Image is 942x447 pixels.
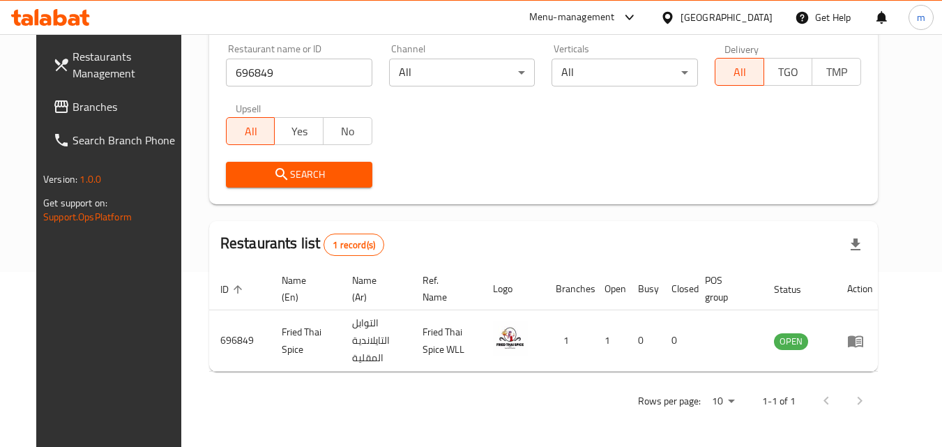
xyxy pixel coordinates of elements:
a: Branches [42,90,194,123]
span: Name (En) [282,272,324,305]
span: Ref. Name [423,272,465,305]
td: Fried Thai Spice WLL [411,310,482,372]
h2: Restaurants list [220,233,384,256]
td: 1 [593,310,627,372]
button: TGO [764,58,813,86]
button: All [226,117,275,145]
a: Restaurants Management [42,40,194,90]
span: Version: [43,170,77,188]
input: Search for restaurant name or ID.. [226,59,372,86]
span: Status [774,281,819,298]
span: Name (Ar) [352,272,395,305]
span: All [232,121,270,142]
label: Upsell [236,103,261,113]
span: Search [237,166,361,183]
span: 1.0.0 [79,170,101,188]
span: All [721,62,759,82]
div: All [552,59,698,86]
td: 696849 [209,310,271,372]
div: Total records count [324,234,384,256]
td: 0 [660,310,694,372]
td: 1 [545,310,593,372]
span: POS group [705,272,746,305]
p: 1-1 of 1 [762,393,796,410]
span: Yes [280,121,318,142]
a: Support.OpsPlatform [43,208,132,226]
div: Menu-management [529,9,615,26]
span: TMP [818,62,856,82]
span: TGO [770,62,807,82]
span: ID [220,281,247,298]
div: Export file [839,228,872,262]
button: All [715,58,764,86]
a: Search Branch Phone [42,123,194,157]
span: No [329,121,367,142]
span: Get support on: [43,194,107,212]
span: Search Branch Phone [73,132,183,149]
th: Logo [482,268,545,310]
td: Fried Thai Spice [271,310,341,372]
span: m [917,10,925,25]
button: Search [226,162,372,188]
th: Branches [545,268,593,310]
button: No [323,117,372,145]
div: [GEOGRAPHIC_DATA] [681,10,773,25]
td: 0 [627,310,660,372]
img: Fried Thai Spice [493,321,528,356]
button: Yes [274,117,324,145]
p: Rows per page: [638,393,701,410]
div: All [389,59,535,86]
span: Branches [73,98,183,115]
div: Rows per page: [706,391,740,412]
table: enhanced table [209,268,884,372]
button: TMP [812,58,861,86]
div: OPEN [774,333,808,350]
span: 1 record(s) [324,238,383,252]
span: Restaurants Management [73,48,183,82]
label: Delivery [724,44,759,54]
th: Busy [627,268,660,310]
th: Closed [660,268,694,310]
div: Menu [847,333,873,349]
span: OPEN [774,333,808,349]
th: Action [836,268,884,310]
td: التوابل التايلاندية المقلية [341,310,411,372]
th: Open [593,268,627,310]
